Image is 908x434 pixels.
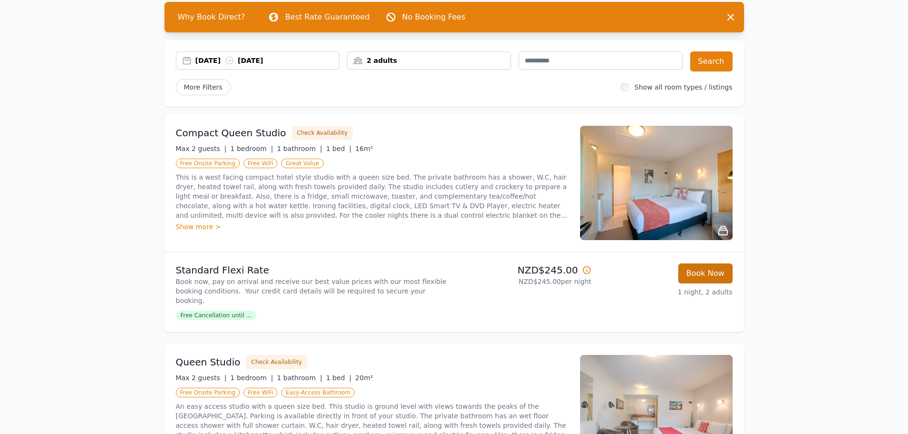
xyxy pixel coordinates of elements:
[458,263,592,277] p: NZD$245.00
[599,287,733,297] p: 1 night, 2 adults
[246,355,307,369] button: Check Availability
[176,263,450,277] p: Standard Flexi Rate
[458,277,592,286] p: NZD$245.00 per night
[678,263,733,283] button: Book Now
[690,51,733,71] button: Search
[277,374,322,382] span: 1 bathroom |
[176,311,256,320] span: Free Cancellation until ...
[176,79,231,95] span: More Filters
[281,388,355,397] span: Easy-Access Bathroom
[176,126,286,140] h3: Compact Queen Studio
[347,56,510,65] div: 2 adults
[244,388,278,397] span: Free WiFi
[355,374,373,382] span: 20m²
[285,11,369,23] p: Best Rate Guaranteed
[230,374,273,382] span: 1 bedroom |
[634,83,732,91] label: Show all room types / listings
[176,172,569,220] p: This is a west facing compact hotel style studio with a queen size bed. The private bathroom has ...
[281,159,323,168] span: Great Value
[176,388,240,397] span: Free Onsite Parking
[402,11,466,23] p: No Booking Fees
[176,159,240,168] span: Free Onsite Parking
[292,126,353,140] button: Check Availability
[326,374,351,382] span: 1 bed |
[176,374,227,382] span: Max 2 guests |
[176,277,450,305] p: Book now, pay on arrival and receive our best value prices with our most flexible booking conditi...
[176,145,227,152] span: Max 2 guests |
[195,56,339,65] div: [DATE] [DATE]
[176,355,241,369] h3: Queen Studio
[170,8,253,27] span: Why Book Direct?
[230,145,273,152] span: 1 bedroom |
[176,222,569,232] div: Show more >
[277,145,322,152] span: 1 bathroom |
[355,145,373,152] span: 16m²
[326,145,351,152] span: 1 bed |
[244,159,278,168] span: Free WiFi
